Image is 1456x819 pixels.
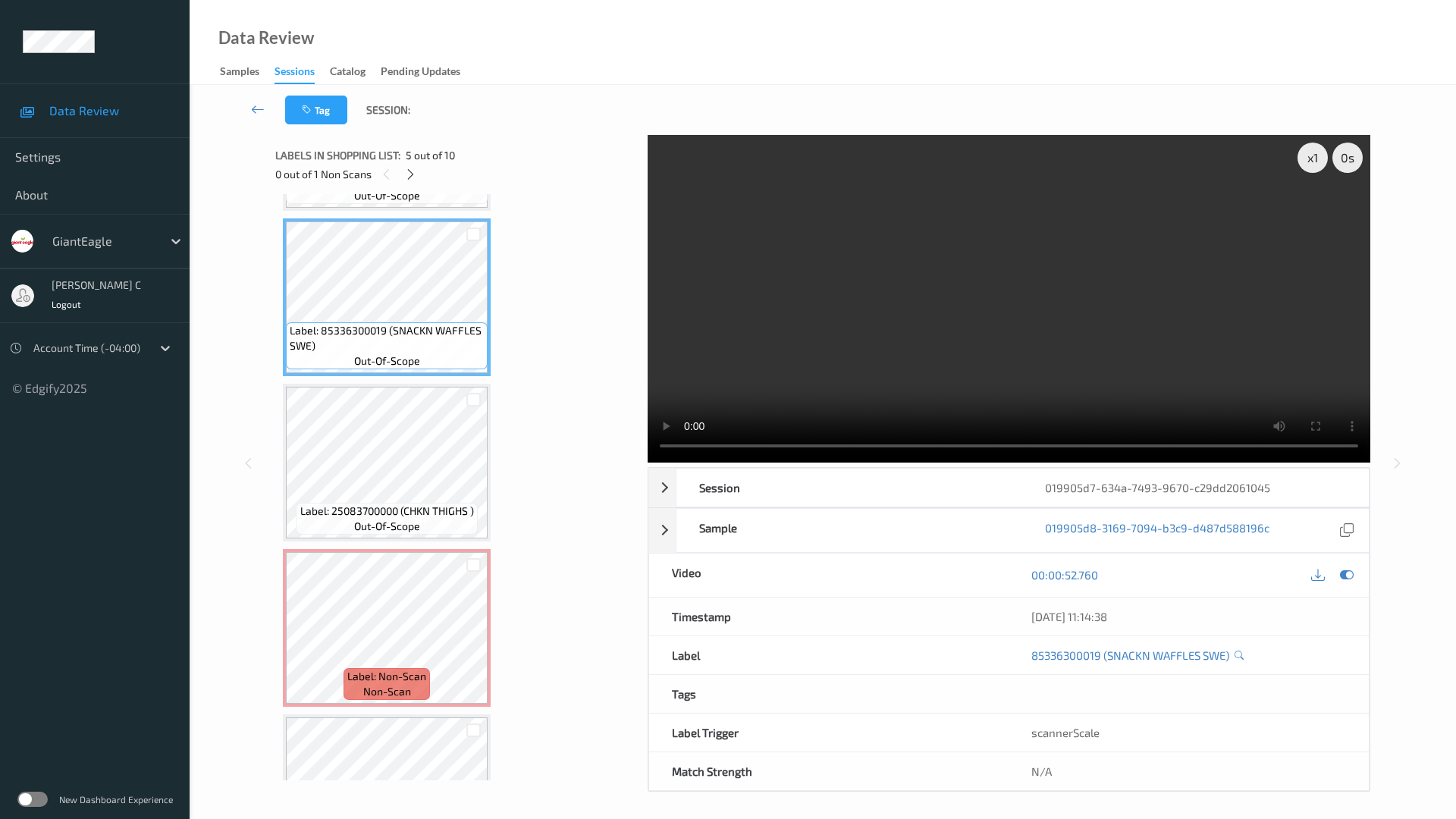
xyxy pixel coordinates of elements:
[649,554,1009,597] div: Video
[218,30,314,45] div: Data Review
[649,675,1009,713] div: Tags
[648,508,1370,553] div: Sample019905d8-3169-7094-b3c9-d487d588196c
[648,468,1370,507] div: Session019905d7-634a-7493-9670-c29dd2061045
[354,353,420,369] span: out-of-scope
[649,714,1009,752] div: Label Trigger
[649,636,1009,674] div: Label
[381,61,475,83] a: Pending Updates
[330,61,381,83] a: Catalog
[1009,714,1369,752] div: scannerScale
[381,64,460,83] div: Pending Updates
[330,64,366,83] div: Catalog
[220,64,259,83] div: Samples
[1031,609,1346,624] div: [DATE] 11:14:38
[300,504,474,519] span: Label: 25083700000 (CHKN THIGHS )
[1031,648,1229,663] a: 85336300019 (SNACKN WAFFLES SWE)
[363,684,411,699] span: non-scan
[275,64,315,84] div: Sessions
[649,598,1009,635] div: Timestamp
[676,509,1023,552] div: Sample
[220,61,275,83] a: Samples
[1045,520,1269,541] a: 019905d8-3169-7094-b3c9-d487d588196c
[406,148,455,163] span: 5 out of 10
[1332,143,1363,173] div: 0 s
[354,188,420,203] span: out-of-scope
[347,669,426,684] span: Label: Non-Scan
[275,61,330,84] a: Sessions
[285,96,347,124] button: Tag
[354,519,420,534] span: out-of-scope
[366,102,410,118] span: Session:
[290,323,484,353] span: Label: 85336300019 (SNACKN WAFFLES SWE)
[275,165,637,184] div: 0 out of 1 Non Scans
[1298,143,1328,173] div: x 1
[275,148,400,163] span: Labels in shopping list:
[1022,469,1369,507] div: 019905d7-634a-7493-9670-c29dd2061045
[649,752,1009,790] div: Match Strength
[1009,752,1369,790] div: N/A
[1031,567,1098,582] a: 00:00:52.760
[676,469,1023,507] div: Session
